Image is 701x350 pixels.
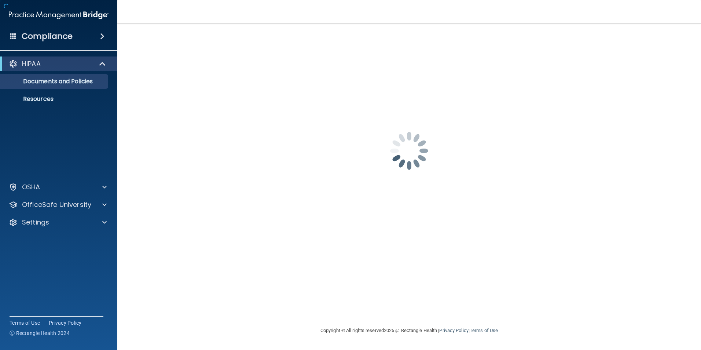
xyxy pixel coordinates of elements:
[5,95,105,103] p: Resources
[10,329,70,337] span: Ⓒ Rectangle Health 2024
[9,218,107,227] a: Settings
[275,319,543,342] div: Copyright © All rights reserved 2025 @ Rectangle Health | |
[372,114,446,187] img: spinner.e123f6fc.gif
[5,78,105,85] p: Documents and Policies
[22,59,41,68] p: HIPAA
[22,200,91,209] p: OfficeSafe University
[9,59,106,68] a: HIPAA
[10,319,40,327] a: Terms of Use
[49,319,82,327] a: Privacy Policy
[470,328,498,333] a: Terms of Use
[22,218,49,227] p: Settings
[9,8,109,22] img: PMB logo
[9,183,107,192] a: OSHA
[9,200,107,209] a: OfficeSafe University
[439,328,468,333] a: Privacy Policy
[22,183,40,192] p: OSHA
[22,31,73,41] h4: Compliance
